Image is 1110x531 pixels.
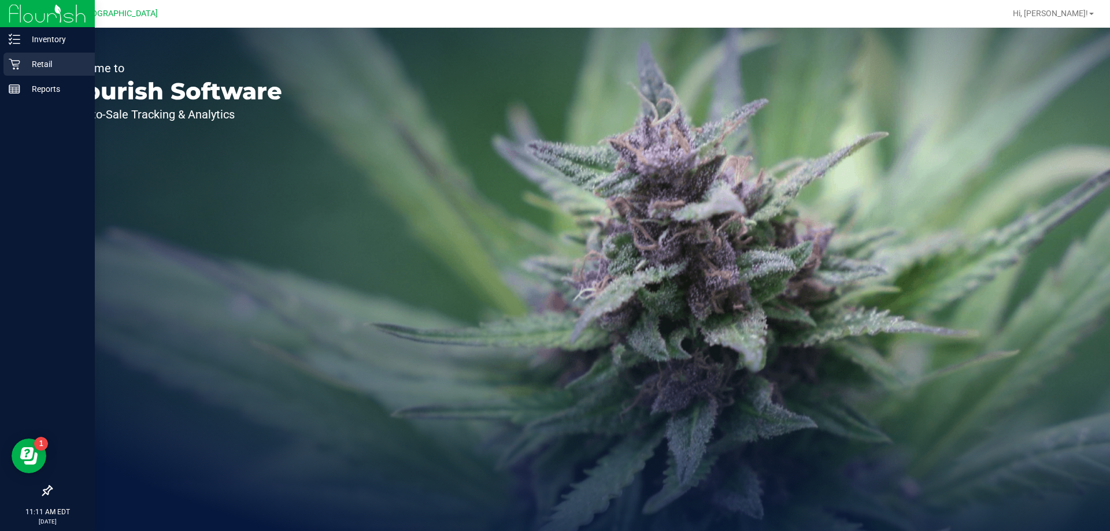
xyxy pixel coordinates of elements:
[79,9,158,18] span: [GEOGRAPHIC_DATA]
[20,57,90,71] p: Retail
[5,517,90,526] p: [DATE]
[9,58,20,70] inline-svg: Retail
[34,437,48,451] iframe: Resource center unread badge
[5,507,90,517] p: 11:11 AM EDT
[20,82,90,96] p: Reports
[62,80,282,103] p: Flourish Software
[20,32,90,46] p: Inventory
[62,62,282,74] p: Welcome to
[9,83,20,95] inline-svg: Reports
[12,439,46,473] iframe: Resource center
[9,34,20,45] inline-svg: Inventory
[1013,9,1088,18] span: Hi, [PERSON_NAME]!
[62,109,282,120] p: Seed-to-Sale Tracking & Analytics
